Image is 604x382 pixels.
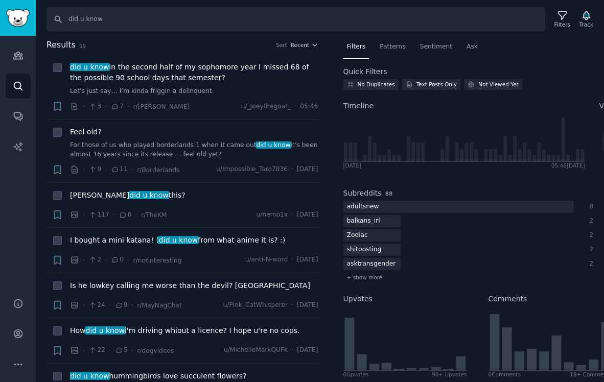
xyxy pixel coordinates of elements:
[83,345,85,356] span: ·
[489,294,527,304] h2: Comments
[135,209,137,220] span: ·
[343,201,383,213] div: adultsnew
[111,165,128,174] span: 11
[241,102,291,111] span: u/_Joeythegoat_
[343,229,371,242] div: Zodiac
[380,42,405,52] span: Patterns
[105,255,107,266] span: ·
[358,81,395,88] div: No Duplicates
[79,43,86,49] span: 99
[291,165,293,174] span: ·
[85,326,126,335] span: did u know
[111,102,124,111] span: 7
[347,42,366,52] span: Filters
[70,235,285,246] a: I bought a mini katana! (did u knowfrom what anime it is? :)
[88,346,105,355] span: 22
[83,101,85,112] span: ·
[70,62,318,83] span: in the second half of my sophomore year I missed 68 of the possible 90 school days that semester?
[420,42,452,52] span: Sentiment
[129,191,170,199] span: did u know
[585,245,594,254] div: 2
[291,41,318,49] button: Recent
[489,371,521,378] div: 0 Comment s
[119,210,131,220] span: 6
[158,236,199,244] span: did u know
[70,62,318,83] a: did u knowin the second half of my sophomore year I missed 68 of the possible 90 school days that...
[83,300,85,311] span: ·
[585,217,594,226] div: 2
[585,259,594,269] div: 2
[291,301,293,310] span: ·
[70,371,247,381] span: hummingbirds love succulent flowers?
[69,63,110,71] span: did u know
[131,164,133,175] span: ·
[70,190,185,201] a: [PERSON_NAME]did u knowthis?
[70,371,247,381] a: did u knowhummingbirds love succulent flowers?
[137,166,179,174] span: r/Borderlands
[291,41,309,49] span: Recent
[88,255,101,265] span: 2
[297,255,318,265] span: [DATE]
[113,209,115,220] span: ·
[70,325,300,336] a: Howdid u knowi'm driving whiout a licence? I hope u're no cops.
[551,162,585,169] div: 05:46 [DATE]
[70,127,102,137] a: Feel old?
[276,41,287,49] div: Sort
[137,302,182,309] span: r/MayNagChat
[69,372,110,380] span: did u know
[137,347,174,354] span: r/dogvideos
[343,66,387,77] h2: Quick Filters
[343,294,373,304] h2: Upvotes
[343,215,384,228] div: balkans_irl
[83,255,85,266] span: ·
[297,165,318,174] span: [DATE]
[115,346,128,355] span: 5
[105,101,107,112] span: ·
[88,210,109,220] span: 117
[343,258,400,271] div: asktransgender
[585,202,594,211] div: 8
[478,81,519,88] div: Not Viewed Yet
[256,210,288,220] span: u/nemo1x
[343,101,374,111] span: Timeline
[291,255,293,265] span: ·
[70,280,310,291] a: Is he lowkey calling me worse than the devil? [GEOGRAPHIC_DATA]
[579,21,593,28] div: Track
[109,300,111,311] span: ·
[111,255,124,265] span: 0
[467,42,478,52] span: Ask
[216,165,288,174] span: u/Impossible_Taro7836
[70,325,300,336] span: How i'm driving whiout a licence? I hope u're no cops.
[343,244,385,256] div: shitposting
[297,210,318,220] span: [DATE]
[300,102,318,111] span: 05:46
[432,371,467,378] div: 90+ Upvotes
[347,274,383,281] span: + show more
[554,21,570,28] div: Filters
[88,102,101,111] span: 3
[297,346,318,355] span: [DATE]
[70,141,318,159] a: For those of us who played borderlands 1 when it came outdid u knowit’s been almost 16 years sinc...
[47,7,545,32] input: Search Keyword
[83,209,85,220] span: ·
[297,301,318,310] span: [DATE]
[141,211,167,219] span: r/TheKM
[224,346,288,355] span: u/MichelleMarkQUFk
[70,190,185,201] span: [PERSON_NAME] this?
[294,102,296,111] span: ·
[88,165,101,174] span: 9
[343,371,369,378] div: 0 Upvote s
[127,101,129,112] span: ·
[47,39,76,52] span: Results
[291,210,293,220] span: ·
[127,255,129,266] span: ·
[131,345,133,356] span: ·
[385,190,393,197] span: 88
[88,301,105,310] span: 24
[131,300,133,311] span: ·
[115,301,128,310] span: 9
[343,188,382,199] h2: Subreddits
[133,257,181,264] span: r/notinteresting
